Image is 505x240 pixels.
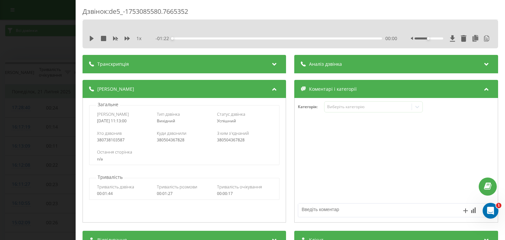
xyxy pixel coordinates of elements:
div: 00:01:27 [157,191,212,196]
span: [PERSON_NAME] [97,86,134,92]
span: Куди дзвонили [157,130,187,136]
span: Тип дзвінка [157,111,180,117]
div: 380738103587 [97,138,152,142]
div: Дзвінок : de5_-1753085580.7665352 [83,7,498,20]
span: З ким з'єднаний [217,130,249,136]
span: Коментарі і категорії [309,86,357,92]
span: Тривалість очікування [217,184,262,190]
span: 00:00 [385,35,397,42]
span: - 01:22 [156,35,173,42]
div: 00:00:17 [217,191,272,196]
h4: Категорія : [298,105,325,109]
div: [DATE] 11:13:00 [97,119,152,123]
div: Виберіть категорію [327,104,409,109]
div: 00:01:44 [97,191,152,196]
span: Аналіз дзвінка [309,61,342,67]
div: n/a [97,157,272,161]
span: Тривалість розмови [157,184,198,190]
span: Хто дзвонив [97,130,122,136]
div: 380504367828 [157,138,212,142]
span: Успішний [217,118,236,124]
span: 1 [496,203,501,208]
p: Тривалість [96,174,124,180]
span: Транскрипція [97,61,129,67]
span: Статус дзвінка [217,111,245,117]
p: Загальне [96,101,120,108]
div: 380504367828 [217,138,272,142]
div: Accessibility label [171,37,174,40]
span: [PERSON_NAME] [97,111,129,117]
span: Вихідний [157,118,176,124]
iframe: Intercom live chat [483,203,498,219]
div: Accessibility label [427,37,430,40]
span: Тривалість дзвінка [97,184,134,190]
span: 1 x [136,35,141,42]
span: Остання сторінка [97,149,132,155]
